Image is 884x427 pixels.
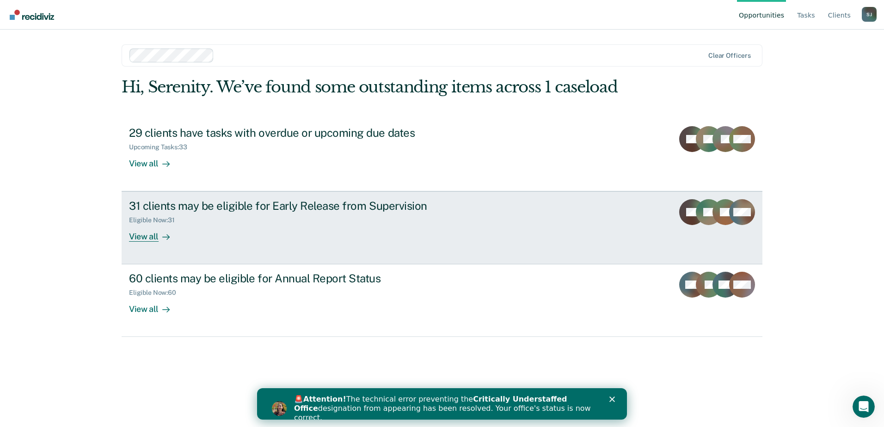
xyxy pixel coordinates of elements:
div: 31 clients may be eligible for Early Release from Supervision [129,199,454,213]
div: 29 clients have tasks with overdue or upcoming due dates [129,126,454,140]
div: Close [352,8,362,14]
b: Critically Understaffed Office [37,6,310,24]
div: Upcoming Tasks : 33 [129,143,195,151]
div: Hi, Serenity. We’ve found some outstanding items across 1 caseload [122,78,634,97]
div: 🚨 The technical error preventing the designation from appearing has been resolved. Your office's ... [37,6,340,34]
div: Eligible Now : 31 [129,216,182,224]
div: View all [129,151,181,169]
div: Eligible Now : 60 [129,289,184,297]
div: View all [129,297,181,315]
img: Recidiviz [10,10,54,20]
div: 60 clients may be eligible for Annual Report Status [129,272,454,285]
iframe: Intercom live chat banner [257,388,627,420]
div: View all [129,224,181,242]
b: Attention! [46,6,89,15]
div: S J [862,7,877,22]
div: Clear officers [708,52,751,60]
a: 60 clients may be eligible for Annual Report StatusEligible Now:60View all [122,264,762,337]
a: 31 clients may be eligible for Early Release from SupervisionEligible Now:31View all [122,191,762,264]
button: Profile dropdown button [862,7,877,22]
iframe: Intercom live chat [853,396,875,418]
a: 29 clients have tasks with overdue or upcoming due datesUpcoming Tasks:33View all [122,119,762,191]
